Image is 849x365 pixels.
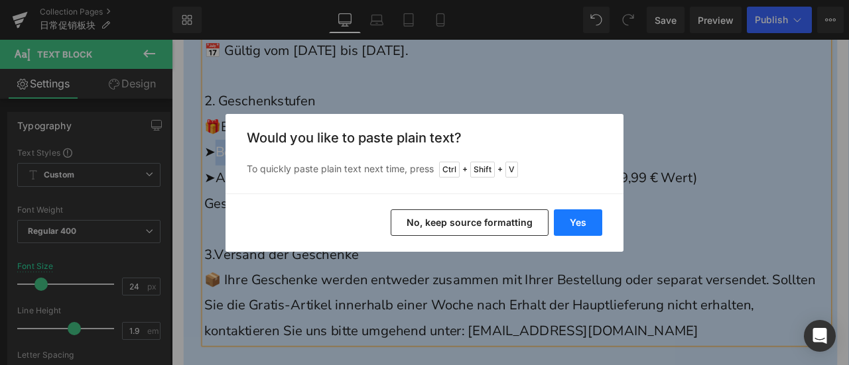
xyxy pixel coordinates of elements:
[38,183,303,205] span: Geschenke solange der Vorrat reicht.
[210,153,623,174] span: Mystery-Kamera (zufällig 49,99 €/99,99 €/179,99 € Wert)
[391,209,549,236] button: No, keep source formatting
[38,153,210,174] span: ➤Ab 300 € Bestellwert:
[38,274,763,355] span: 📦 Ihre Geschenke werden entweder zusammen mit Ihrer Bestellung oder separat versendet. Sollten Si...
[38,123,510,144] span: ➤Bei einem Einkauf von 100 € erhalten Sie einen 10-€-Gutschein.
[247,162,602,178] p: To quickly paste plain text next time, press
[462,163,468,176] span: +
[247,130,602,146] h3: Would you like to paste plain text?
[505,162,518,178] span: V
[554,209,602,236] button: Yes
[497,163,503,176] span: +
[38,93,58,114] span: 🎁
[38,2,280,23] span: 📅 Gültig vom [DATE] bis [DATE].
[38,244,50,265] span: 3.
[804,320,836,352] div: Open Intercom Messenger
[439,162,460,178] span: Ctrl
[50,244,222,265] span: Versand der Geschenke
[58,93,365,114] span: Bei Kauf einer Ctronics-Sicherheitskamera:
[470,162,495,178] span: Shift
[38,62,170,83] span: 2. Geschenkstufen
